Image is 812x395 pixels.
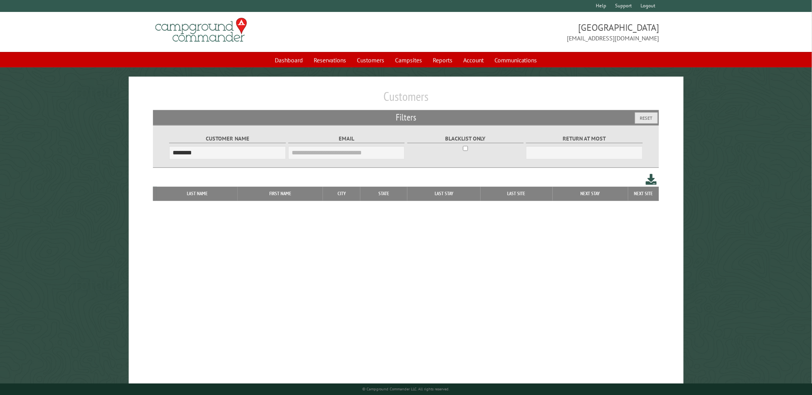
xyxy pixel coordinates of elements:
[360,187,407,201] th: State
[628,187,659,201] th: Next Site
[323,187,361,201] th: City
[459,53,488,67] a: Account
[407,134,524,143] label: Blacklist only
[490,53,542,67] a: Communications
[481,187,552,201] th: Last Site
[407,187,481,201] th: Last Stay
[157,187,238,201] th: Last Name
[309,53,351,67] a: Reservations
[153,110,659,125] h2: Filters
[390,53,427,67] a: Campsites
[270,53,308,67] a: Dashboard
[406,21,659,43] span: [GEOGRAPHIC_DATA] [EMAIL_ADDRESS][DOMAIN_NAME]
[553,187,629,201] th: Next Stay
[526,134,642,143] label: Return at most
[153,89,659,110] h1: Customers
[352,53,389,67] a: Customers
[153,15,249,45] img: Campground Commander
[646,172,657,187] a: Download this customer list (.csv)
[238,187,323,201] th: First Name
[635,112,658,124] button: Reset
[428,53,457,67] a: Reports
[169,134,286,143] label: Customer Name
[288,134,405,143] label: Email
[363,387,450,392] small: © Campground Commander LLC. All rights reserved.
